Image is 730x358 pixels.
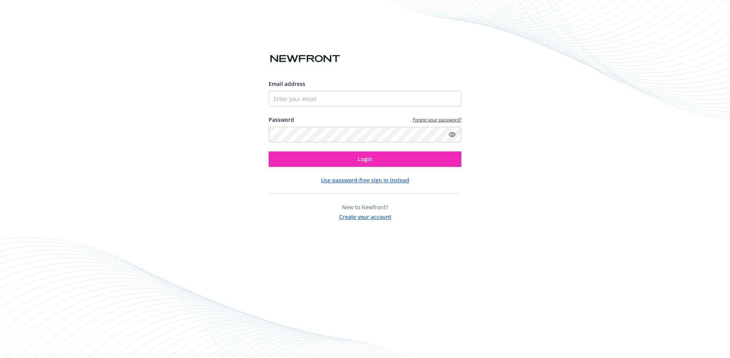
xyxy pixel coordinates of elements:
label: Password [269,116,294,124]
img: Newfront logo [269,52,341,66]
a: Forgot your password? [413,116,461,123]
a: Show password [447,130,457,139]
input: Enter your email [269,91,461,106]
button: Use password-free sign in instead [321,176,409,184]
span: Email address [269,80,305,87]
button: Create your account [339,211,391,221]
input: Enter your password [269,127,461,142]
button: Login [269,151,461,167]
span: Login [358,155,372,163]
span: New to Newfront? [342,203,388,211]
